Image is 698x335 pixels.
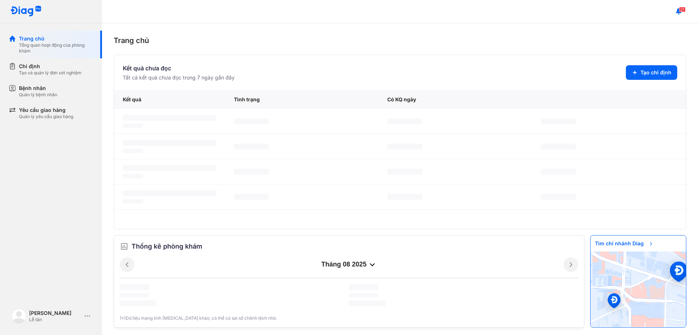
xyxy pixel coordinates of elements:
span: ‌ [234,169,269,175]
span: ‌ [123,115,216,121]
div: Chỉ định [19,63,82,70]
span: Tạo chỉ định [640,69,671,76]
img: order.5a6da16c.svg [120,242,129,251]
div: Tất cả kết quả chưa đọc trong 7 ngày gần đây [123,74,235,81]
span: ‌ [541,118,576,124]
div: Tình trạng [225,90,379,109]
span: ‌ [541,194,576,200]
span: ‌ [234,118,269,124]
span: ‌ [541,169,576,175]
div: Trang chủ [19,35,93,42]
div: Tổng quan hoạt động của phòng khám [19,42,93,54]
div: Bệnh nhân [19,85,57,92]
img: logo [10,6,42,17]
div: Có KQ ngày [379,90,532,109]
div: Kết quả [114,90,225,109]
span: ‌ [349,293,378,297]
span: ‌ [387,144,422,149]
span: ‌ [120,300,156,306]
span: ‌ [123,124,143,128]
span: ‌ [123,190,216,196]
span: Tìm chi nhánh Diag [591,235,658,252]
div: tháng 08 2025 [134,260,564,269]
span: ‌ [387,169,422,175]
div: Yêu cầu giao hàng [19,106,73,114]
span: ‌ [234,194,269,200]
span: ‌ [349,300,385,306]
span: ‌ [123,199,143,203]
span: ‌ [120,293,149,297]
button: Tạo chỉ định [626,65,677,80]
span: ‌ [123,149,143,153]
span: ‌ [123,140,216,146]
div: (*)Dữ liệu mang tính [MEDICAL_DATA] khảo, có thể có sai số chênh lệch nhỏ. [120,315,578,322]
span: ‌ [349,284,378,290]
span: ‌ [387,194,422,200]
div: Kết quả chưa đọc [123,64,235,73]
img: logo [12,309,26,323]
span: ‌ [123,165,216,171]
span: 27 [679,7,686,12]
span: ‌ [234,144,269,149]
div: Quản lý bệnh nhân [19,92,57,98]
div: Lễ tân [29,317,82,323]
span: ‌ [123,174,143,178]
span: ‌ [541,144,576,149]
div: Trang chủ [114,35,686,46]
div: [PERSON_NAME] [29,309,82,317]
span: ‌ [387,118,422,124]
div: Tạo và quản lý đơn xét nghiệm [19,70,82,76]
div: Quản lý yêu cầu giao hàng [19,114,73,120]
span: Thống kê phòng khám [132,241,202,252]
span: ‌ [120,284,149,290]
